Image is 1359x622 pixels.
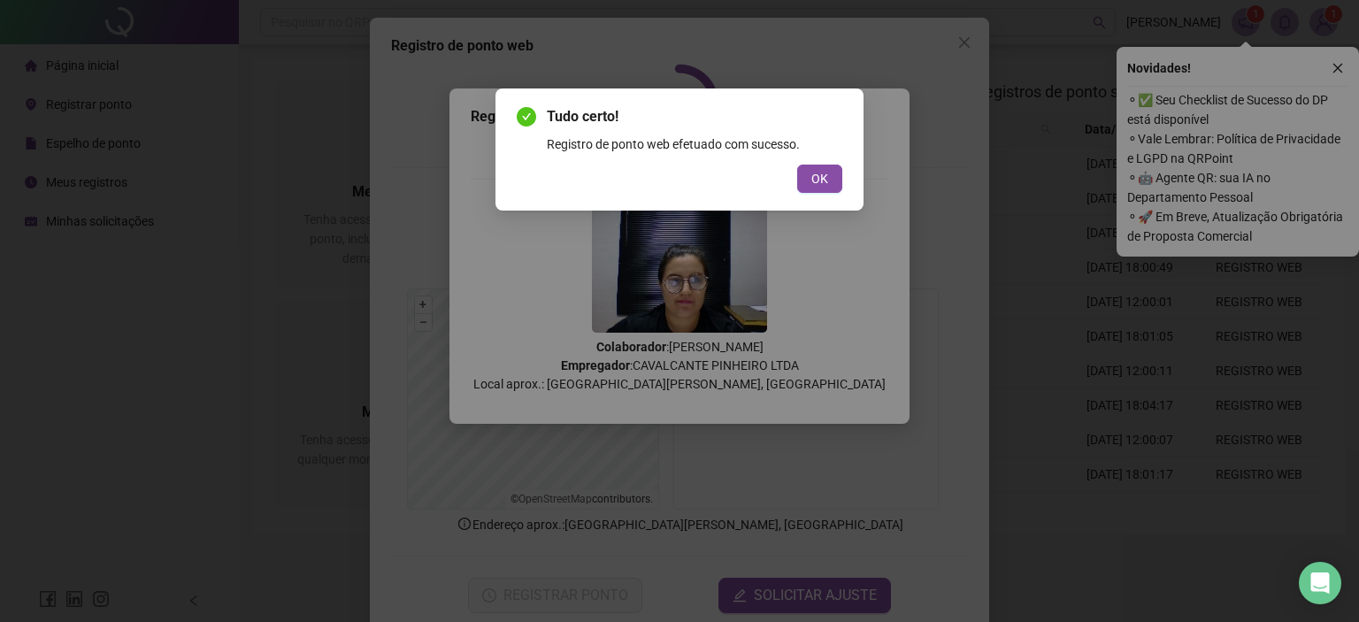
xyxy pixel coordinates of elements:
[811,169,828,188] span: OK
[517,107,536,127] span: check-circle
[797,165,842,193] button: OK
[1299,562,1341,604] div: Open Intercom Messenger
[547,134,842,154] div: Registro de ponto web efetuado com sucesso.
[547,106,842,127] span: Tudo certo!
